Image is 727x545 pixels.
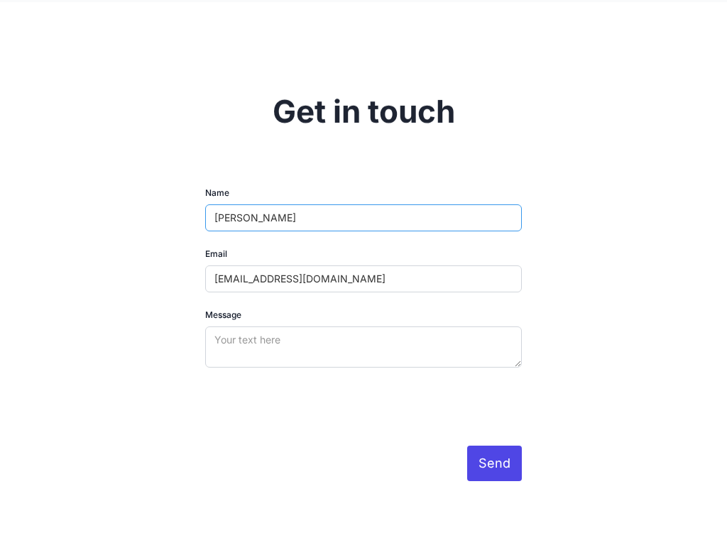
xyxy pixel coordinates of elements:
[205,187,522,199] label: Name
[205,385,421,440] iframe: reCAPTCHA
[35,91,692,131] h2: Get in touch
[205,248,522,260] label: Email
[467,446,522,481] input: Send
[205,187,522,481] form: Email Form
[205,309,522,321] label: Message
[205,204,522,231] input: Name
[205,265,522,292] input: Write your email here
